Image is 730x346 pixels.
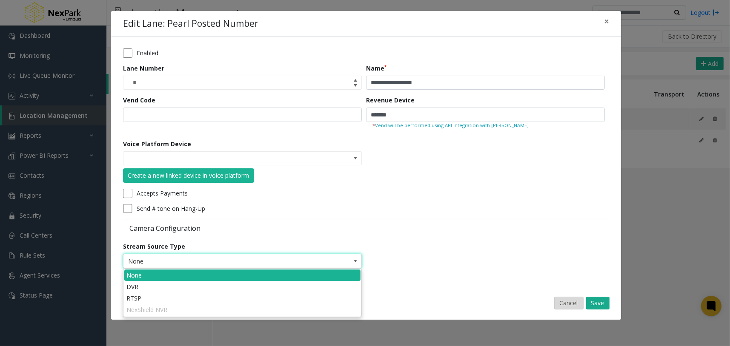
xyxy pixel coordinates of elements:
[372,122,598,129] small: Vend will be performed using API integration with [PERSON_NAME]
[137,204,205,213] label: Send # tone on Hang-Up
[123,168,254,183] button: Create a new linked device in voice platform
[123,254,314,268] span: None
[598,11,615,32] button: Close
[137,189,188,198] label: Accepts Payments
[554,297,584,309] button: Cancel
[366,96,415,105] label: Revenue Device
[137,48,158,57] label: Enabled
[128,171,249,180] div: Create a new linked device in voice platform
[124,281,361,292] li: DVR
[349,76,361,83] span: Increase value
[349,83,361,90] span: Decrease value
[124,269,361,281] li: None
[604,15,609,27] span: ×
[123,139,191,148] label: Voice Platform Device
[124,292,361,304] li: RTSP
[366,64,387,73] label: Name
[123,96,155,105] label: Vend Code
[123,152,314,165] input: NO DATA FOUND
[586,297,610,309] button: Save
[123,64,164,73] label: Lane Number
[123,242,185,251] label: Stream Source Type
[123,224,364,233] label: Camera Configuration
[123,17,258,31] h4: Edit Lane: Pearl Posted Number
